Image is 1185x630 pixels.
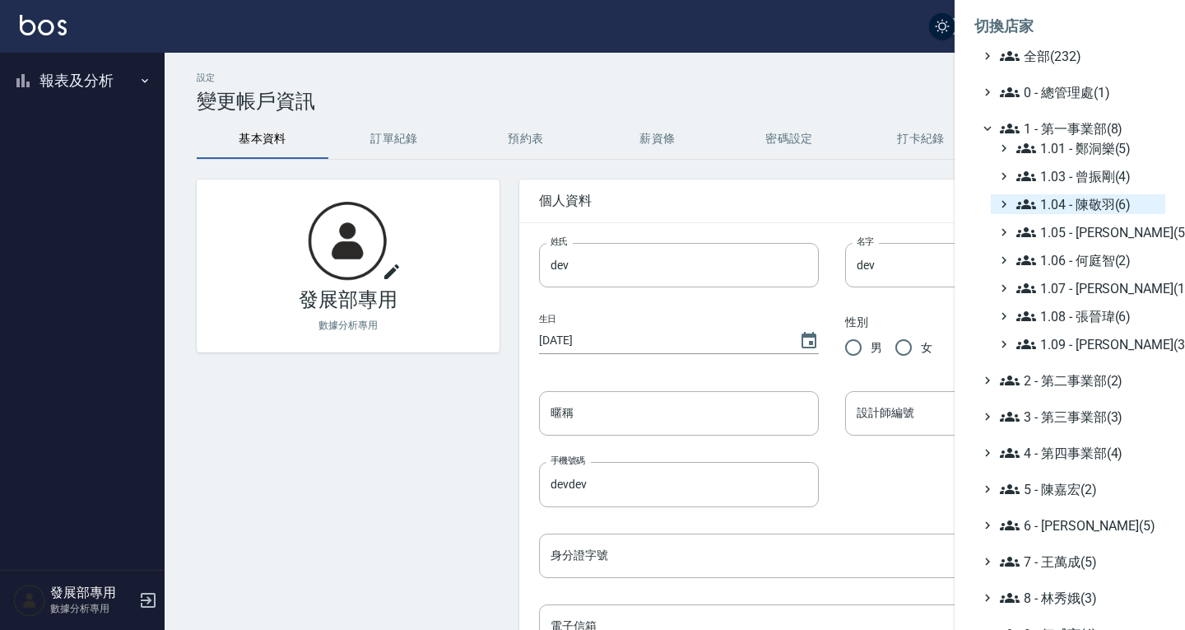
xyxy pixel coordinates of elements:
[974,7,1165,46] li: 切換店家
[1016,334,1159,354] span: 1.09 - [PERSON_NAME](3)
[1016,278,1159,298] span: 1.07 - [PERSON_NAME](11)
[1016,166,1159,186] span: 1.03 - 曾振剛(4)
[1000,443,1159,463] span: 4 - 第四事業部(4)
[1000,82,1159,102] span: 0 - 總管理處(1)
[1000,371,1159,390] span: 2 - 第二事業部(2)
[1016,138,1159,158] span: 1.01 - 鄭洞樂(5)
[1000,407,1159,427] span: 3 - 第三事業部(3)
[1000,46,1159,66] span: 全部(232)
[1000,516,1159,535] span: 6 - [PERSON_NAME](5)
[1016,194,1159,214] span: 1.04 - 陳敬羽(6)
[1000,552,1159,572] span: 7 - 王萬成(5)
[1000,479,1159,499] span: 5 - 陳嘉宏(2)
[1000,119,1159,138] span: 1 - 第一事業部(8)
[1016,306,1159,326] span: 1.08 - 張晉瑋(6)
[1000,588,1159,608] span: 8 - 林秀娥(3)
[1016,222,1159,242] span: 1.05 - [PERSON_NAME](5)
[1016,250,1159,270] span: 1.06 - 何庭智(2)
